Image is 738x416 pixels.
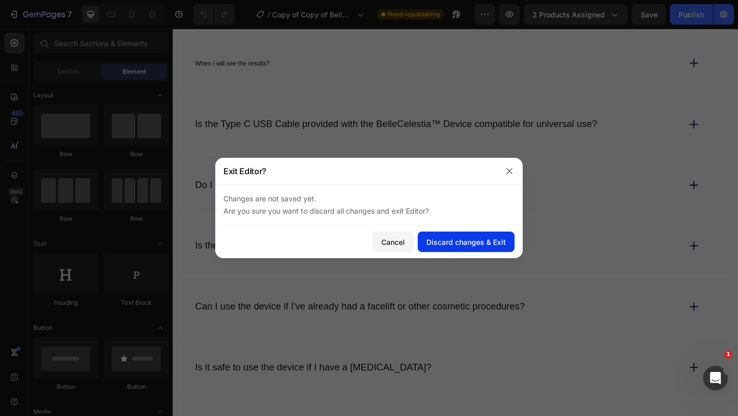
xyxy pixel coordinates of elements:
[724,350,732,359] span: 1
[24,34,105,41] span: When I will see the results?
[24,163,325,176] p: Do I need to use a conductive gel with the BelleCelestia™ device?
[24,362,281,375] p: Is it safe to use the device if I have a [MEDICAL_DATA]?
[223,165,266,177] p: Exit Editor?
[703,366,728,390] iframe: Intercom live chat
[223,193,515,217] p: Changes are not saved yet. Are you sure you want to discard all changes and exit Editor?
[381,237,405,247] div: Cancel
[24,296,383,308] p: Can I use the device if I've already had a facelift or other cosmetic procedures?
[418,232,515,252] button: Discard changes & Exit
[426,237,506,247] div: Discard changes & Exit
[24,230,283,242] p: Is the BelleCelestia™ device safe to use on mature skin?
[373,232,414,252] button: Cancel
[24,97,461,110] p: Is the Type C USB Cable provided with the BelleCelestia™ Device compatible for universal use?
